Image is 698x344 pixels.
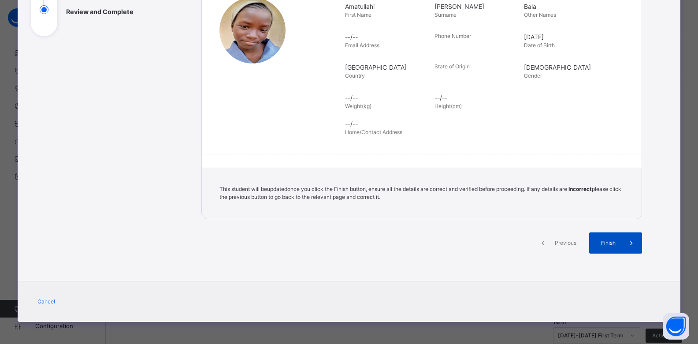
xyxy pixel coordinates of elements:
[434,2,520,11] span: [PERSON_NAME]
[434,33,471,39] span: Phone Number
[434,63,470,70] span: State of Origin
[553,239,578,247] span: Previous
[345,103,371,109] span: Weight(kg)
[524,42,555,49] span: Date of Birth
[524,11,556,18] span: Other Names
[345,32,430,41] span: --/--
[345,119,628,128] span: --/--
[568,186,592,192] b: Incorrect
[524,2,609,11] span: Bala
[37,298,55,306] span: Cancel
[345,42,379,49] span: Email Address
[524,32,609,41] span: [DATE]
[345,72,365,79] span: Country
[524,63,609,72] span: [DEMOGRAPHIC_DATA]
[596,239,621,247] span: Finish
[524,72,542,79] span: Gender
[434,11,457,18] span: Surname
[345,129,402,135] span: Home/Contact Address
[434,93,520,102] span: --/--
[663,313,689,340] button: Open asap
[345,11,371,18] span: First Name
[345,63,430,72] span: [GEOGRAPHIC_DATA]
[345,2,430,11] span: Amatullahi
[345,93,430,102] span: --/--
[219,186,621,200] span: This student will be updated once you click the Finish button, ensure all the details are correct...
[434,103,462,109] span: Height(cm)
